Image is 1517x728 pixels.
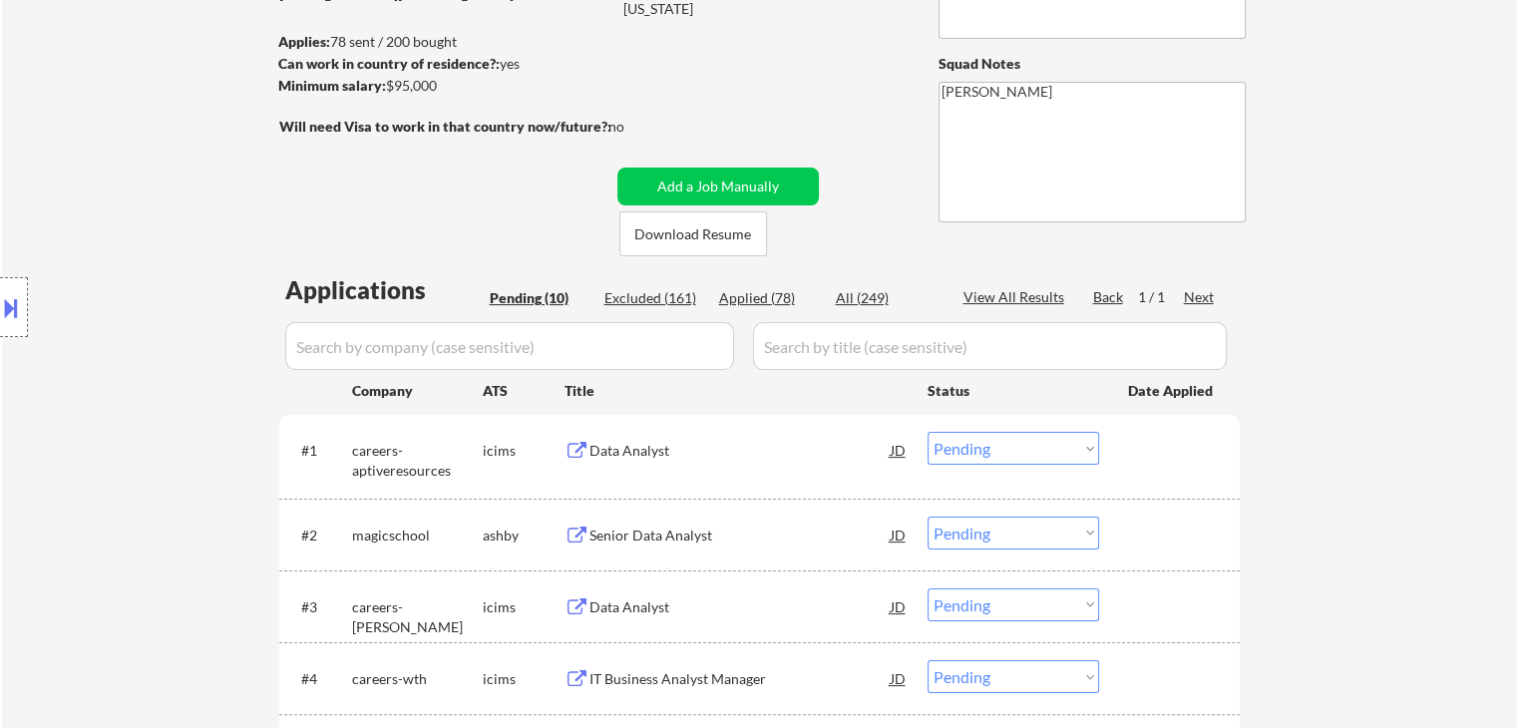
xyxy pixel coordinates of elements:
div: Pending (10) [490,288,589,308]
div: ashby [483,526,565,546]
div: yes [278,54,604,74]
div: careers-aptiveresources [352,441,483,480]
div: Title [565,381,909,401]
div: 78 sent / 200 bought [278,32,610,52]
div: Next [1184,287,1216,307]
strong: Can work in country of residence?: [278,55,500,72]
div: 1 / 1 [1138,287,1184,307]
div: #4 [301,669,336,689]
div: icims [483,597,565,617]
div: Squad Notes [939,54,1246,74]
div: Senior Data Analyst [589,526,891,546]
div: All (249) [836,288,936,308]
div: Status [928,372,1099,408]
div: careers-wth [352,669,483,689]
div: careers-[PERSON_NAME] [352,597,483,636]
input: Search by title (case sensitive) [753,322,1227,370]
div: Company [352,381,483,401]
div: ATS [483,381,565,401]
div: Data Analyst [589,441,891,461]
div: magicschool [352,526,483,546]
div: Excluded (161) [604,288,704,308]
div: #2 [301,526,336,546]
button: Download Resume [619,211,767,256]
strong: Applies: [278,33,330,50]
div: JD [889,517,909,552]
div: no [608,117,665,137]
div: JD [889,660,909,696]
strong: Will need Visa to work in that country now/future?: [279,118,611,135]
button: Add a Job Manually [617,168,819,205]
input: Search by company (case sensitive) [285,322,734,370]
div: $95,000 [278,76,610,96]
div: #3 [301,597,336,617]
div: JD [889,432,909,468]
strong: Minimum salary: [278,77,386,94]
div: View All Results [963,287,1070,307]
div: icims [483,441,565,461]
div: Back [1093,287,1125,307]
div: Date Applied [1128,381,1216,401]
div: Applied (78) [719,288,819,308]
div: icims [483,669,565,689]
div: Data Analyst [589,597,891,617]
div: JD [889,588,909,624]
div: Applications [285,278,483,302]
div: IT Business Analyst Manager [589,669,891,689]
